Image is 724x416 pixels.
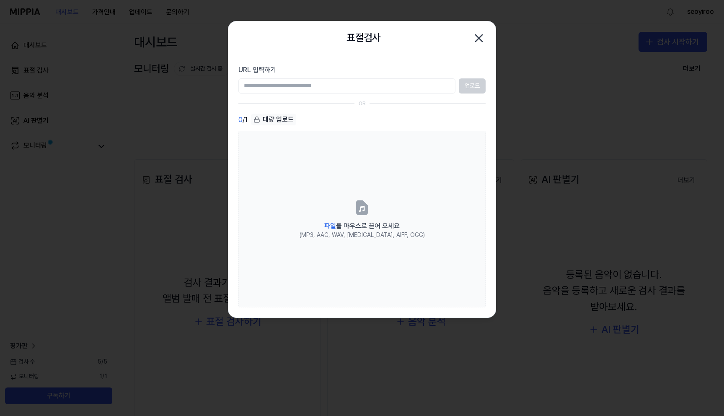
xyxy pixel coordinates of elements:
[324,222,400,230] span: 을 마우스로 끌어 오세요
[238,115,243,125] span: 0
[346,30,381,46] h2: 표절검사
[238,114,248,126] div: / 1
[251,114,296,126] button: 대량 업로드
[324,222,336,230] span: 파일
[238,65,486,75] label: URL 입력하기
[251,114,296,125] div: 대량 업로드
[359,100,366,107] div: OR
[300,231,425,239] div: (MP3, AAC, WAV, [MEDICAL_DATA], AIFF, OGG)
